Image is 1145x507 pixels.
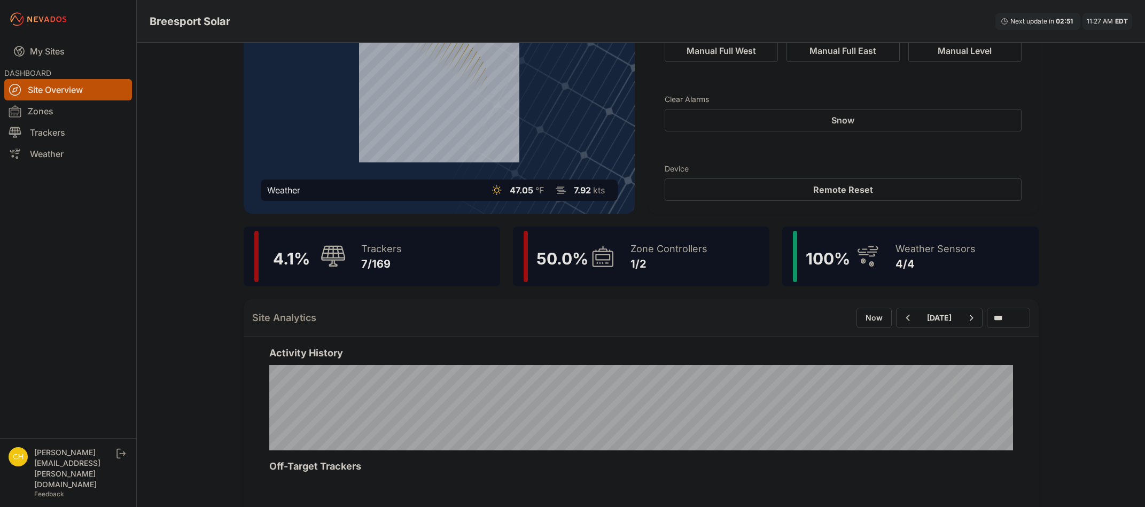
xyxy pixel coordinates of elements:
[536,249,588,268] span: 50.0 %
[269,346,1013,361] h2: Activity History
[252,310,316,325] h2: Site Analytics
[782,227,1039,286] a: 100%Weather Sensors4/4
[630,256,707,271] div: 1/2
[150,14,230,29] h3: Breesport Solar
[34,490,64,498] a: Feedback
[4,38,132,64] a: My Sites
[665,94,1022,105] h3: Clear Alarms
[1087,17,1113,25] span: 11:27 AM
[273,249,310,268] span: 4.1 %
[630,241,707,256] div: Zone Controllers
[9,11,68,28] img: Nevados
[361,241,402,256] div: Trackers
[806,249,850,268] span: 100 %
[918,308,960,327] button: [DATE]
[856,308,892,328] button: Now
[786,40,900,62] button: Manual Full East
[895,256,976,271] div: 4/4
[510,185,533,196] span: 47.05
[574,185,591,196] span: 7.92
[4,122,132,143] a: Trackers
[1115,17,1128,25] span: EDT
[535,185,544,196] span: °F
[4,100,132,122] a: Zones
[665,163,1022,174] h3: Device
[267,184,300,197] div: Weather
[34,447,114,490] div: [PERSON_NAME][EMAIL_ADDRESS][PERSON_NAME][DOMAIN_NAME]
[908,40,1022,62] button: Manual Level
[665,178,1022,201] button: Remote Reset
[4,68,51,77] span: DASHBOARD
[513,227,769,286] a: 50.0%Zone Controllers1/2
[895,241,976,256] div: Weather Sensors
[150,7,230,35] nav: Breadcrumb
[1056,17,1075,26] div: 02 : 51
[4,79,132,100] a: Site Overview
[361,256,402,271] div: 7/169
[269,459,1013,474] h2: Off-Target Trackers
[9,447,28,466] img: chris.young@nevados.solar
[593,185,605,196] span: kts
[244,227,500,286] a: 4.1%Trackers7/169
[1010,17,1054,25] span: Next update in
[4,143,132,165] a: Weather
[665,40,778,62] button: Manual Full West
[665,109,1022,131] button: Snow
